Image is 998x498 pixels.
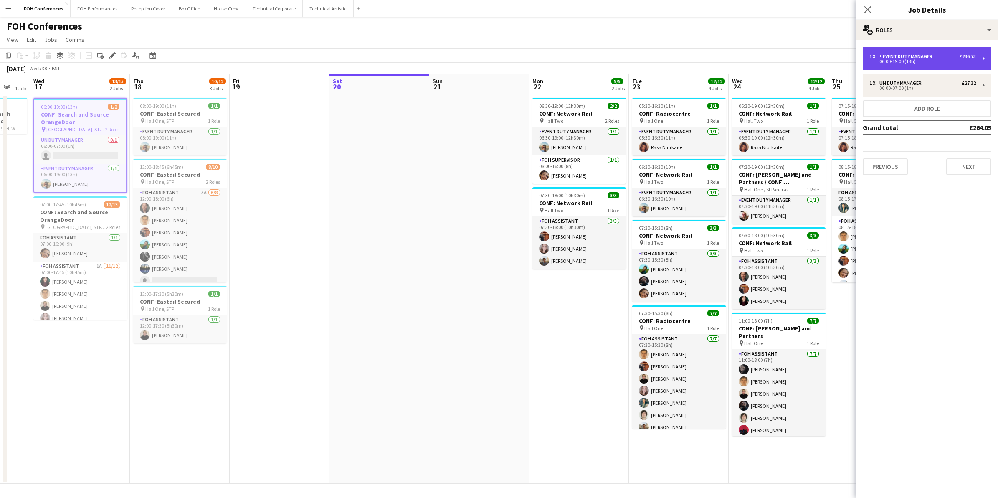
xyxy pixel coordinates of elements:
span: Wed [732,77,743,85]
div: 2 Jobs [110,85,126,91]
span: 10/12 [209,78,226,84]
div: 1 x [869,80,879,86]
h3: CONF: Network Rail [632,232,726,239]
span: 1 Role [707,118,719,124]
app-card-role: Event Duty Manager1/108:00-19:00 (11h)[PERSON_NAME] [133,127,227,155]
div: 4 Jobs [808,85,824,91]
span: 7/7 [707,310,719,316]
span: 20 [332,82,342,91]
div: Roles [856,20,998,40]
div: 06:00-19:00 (13h) [869,59,976,64]
span: Hall Two [744,247,763,254]
span: 3/3 [707,225,719,231]
div: 06:00-19:00 (13h)1/2CONF: Search and Source OrangeDoor [GEOGRAPHIC_DATA], STP, LH, WL, HF2 RolesU... [33,98,127,193]
span: 1/1 [807,164,819,170]
app-card-role: Event Duty Manager1/106:30-19:00 (12h30m)Rasa Niurkaite [732,127,826,155]
h3: CONF: [PERSON_NAME] and Partners [732,325,826,340]
h3: CONF: Radiocentre [632,317,726,325]
app-card-role: FOH Assistant1/108:15-17:45 (9h30m)[PERSON_NAME] [832,188,925,216]
div: 07:30-18:00 (10h30m)3/3CONF: Network Rail Hall Two1 RoleFOH Assistant3/307:30-18:00 (10h30m)[PERS... [732,227,826,309]
h3: CONF: HIre Space - PRP [832,110,925,117]
div: 4 Jobs [709,85,724,91]
span: 23 [631,82,642,91]
button: House Crew [207,0,246,17]
span: Fri [233,77,240,85]
app-job-card: 08:15-18:00 (9h45m)7/7CONF: HIre Space - PRP Hall One2 RolesFOH Assistant1/108:15-17:45 (9h30m)[P... [832,159,925,282]
app-card-role: FOH Supervisor1/108:00-16:00 (8h)[PERSON_NAME] [532,155,626,184]
span: 06:30-19:00 (12h30m) [739,103,785,109]
app-job-card: 07:00-17:45 (10h45m)12/13CONF: Search and Source OrangeDoor [GEOGRAPHIC_DATA], STP, LH, WL, HF2 R... [33,196,127,320]
app-card-role: FOH Assistant1/107:00-16:00 (9h)[PERSON_NAME] [33,233,127,262]
div: 05:30-16:30 (11h)1/1CONF: Radiocentre Hall One1 RoleEvent Duty Manager1/105:30-16:30 (11h)Rasa Ni... [632,98,726,155]
span: Thu [832,77,842,85]
span: 18 [132,82,144,91]
app-card-role: FOH Assistant7/711:00-18:00 (7h)[PERSON_NAME][PERSON_NAME][PERSON_NAME][PERSON_NAME][PERSON_NAME]... [732,349,826,450]
span: Hall One [744,340,763,346]
h3: CONF: Eastdil Secured [133,171,227,178]
span: Hall Two [644,240,663,246]
span: Week 38 [28,65,48,71]
span: 17 [32,82,44,91]
span: Hall One [844,118,863,124]
app-job-card: 12:00-18:45 (6h45m)8/10CONF: Eastdil Secured Hall One, STP2 RolesFOH Assistant5A6/812:00-18:00 (6... [133,159,227,282]
app-card-role: Event Duty Manager1/107:15-18:45 (11h30m)Rasa Niurkaite [832,127,925,155]
span: 3/3 [608,192,619,198]
app-card-role: Event Duty Manager1/105:30-16:30 (11h)Rasa Niurkaite [632,127,726,155]
span: 07:30-19:00 (11h30m) [739,164,785,170]
span: Hall One, STP [145,179,174,185]
a: Jobs [41,34,61,45]
h3: CONF: Radiocentre [632,110,726,117]
app-card-role: FOH Assistant3/307:30-15:30 (8h)[PERSON_NAME][PERSON_NAME][PERSON_NAME] [632,249,726,302]
div: 3 Jobs [210,85,225,91]
h3: CONF: Search and Source OrangeDoor [34,111,126,126]
span: 1 Role [807,340,819,346]
span: 1/1 [707,103,719,109]
span: 19 [232,82,240,91]
span: 06:30-16:30 (10h) [639,164,675,170]
span: 07:30-15:30 (8h) [639,310,673,316]
span: Wed [33,77,44,85]
h3: CONF: Network Rail [532,199,626,207]
span: 07:00-17:45 (10h45m) [40,201,86,208]
span: 1 Role [807,118,819,124]
span: 1 Role [208,306,220,312]
app-job-card: 11:00-18:00 (7h)7/7CONF: [PERSON_NAME] and Partners Hall One1 RoleFOH Assistant7/711:00-18:00 (7h... [732,313,826,436]
span: 1 Role [607,207,619,213]
span: 1 Role [707,325,719,331]
span: 7/7 [807,318,819,324]
span: 07:30-18:00 (10h30m) [539,192,585,198]
button: FOH Conferences [17,0,71,17]
span: 07:30-15:30 (8h) [639,225,673,231]
button: Technical Corporate [246,0,303,17]
app-card-role: FOH Assistant3/307:30-18:00 (10h30m)[PERSON_NAME][PERSON_NAME][PERSON_NAME] [732,257,826,309]
span: Comms [66,36,84,43]
span: Hall One / St Pancras [744,186,788,193]
span: 12:00-17:30 (5h30m) [140,291,183,297]
span: Sat [333,77,342,85]
span: 2 Roles [605,118,619,124]
span: View [7,36,18,43]
div: UN Duty Manager [879,80,925,86]
div: 2 Jobs [612,85,625,91]
span: 1/1 [208,103,220,109]
span: 25 [831,82,842,91]
span: 06:30-19:00 (12h30m) [539,103,585,109]
app-job-card: 06:30-19:00 (12h30m)2/2CONF: Network Rail Hall Two2 RolesEvent Duty Manager1/106:30-19:00 (12h30m... [532,98,626,184]
a: View [3,34,22,45]
div: BST [52,65,60,71]
span: 21 [431,82,443,91]
span: Jobs [45,36,57,43]
app-job-card: 07:30-19:00 (11h30m)1/1CONF: [PERSON_NAME] and Partners / CONF: SoftwareOne and ServiceNow Hall O... [732,159,826,224]
span: 1 Role [707,179,719,185]
span: 05:30-16:30 (11h) [639,103,675,109]
div: £27.32 [962,80,976,86]
div: 1 Job [15,85,26,91]
app-job-card: 12:00-17:30 (5h30m)1/1CONF: Eastdil Secured Hall One, STP1 RoleFOH Assistant1/112:00-17:30 (5h30m... [133,286,227,343]
span: 07:30-18:00 (10h30m) [739,232,785,239]
app-card-role: Event Duty Manager1/106:00-19:00 (13h)[PERSON_NAME] [34,164,126,192]
app-job-card: 07:15-18:45 (11h30m)1/1CONF: HIre Space - PRP Hall One1 RoleEvent Duty Manager1/107:15-18:45 (11h... [832,98,925,155]
span: 07:15-18:45 (11h30m) [838,103,884,109]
